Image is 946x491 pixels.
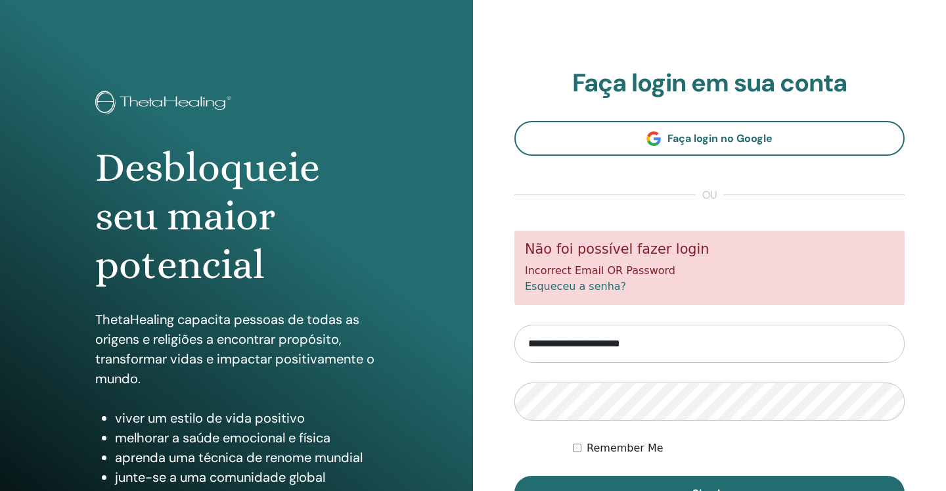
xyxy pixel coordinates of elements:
[514,231,905,305] div: Incorrect Email OR Password
[514,121,905,156] a: Faça login no Google
[525,241,894,258] h5: Não foi possível fazer login
[115,467,378,487] li: junte-se a uma comunidade global
[115,428,378,448] li: melhorar a saúde emocional e física
[95,143,378,290] h1: Desbloqueie seu maior potencial
[696,187,723,203] span: ou
[514,68,905,99] h2: Faça login em sua conta
[115,408,378,428] li: viver um estilo de vida positivo
[115,448,378,467] li: aprenda uma técnica de renome mundial
[525,280,626,292] a: Esqueceu a senha?
[95,310,378,388] p: ThetaHealing capacita pessoas de todas as origens e religiões a encontrar propósito, transformar ...
[573,440,905,456] div: Keep me authenticated indefinitely or until I manually logout
[587,440,664,456] label: Remember Me
[667,131,773,145] span: Faça login no Google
